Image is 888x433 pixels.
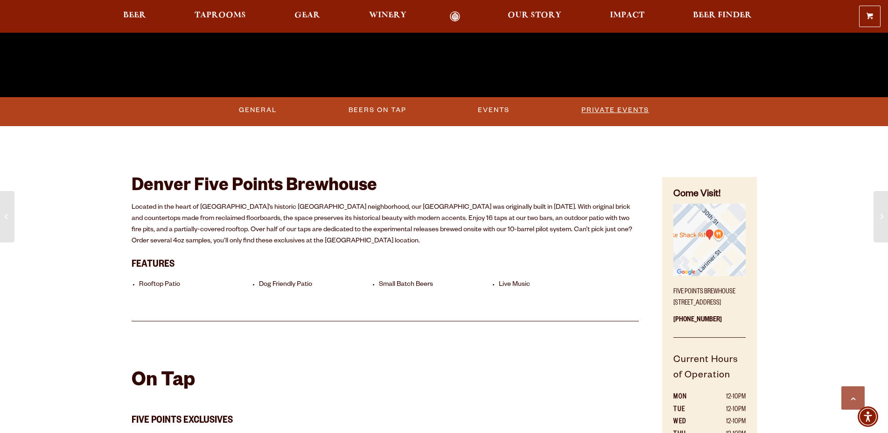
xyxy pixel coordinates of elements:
[604,11,650,22] a: Impact
[673,204,745,276] img: Small thumbnail of location on map
[288,11,326,22] a: Gear
[673,391,703,404] th: MON
[117,11,152,22] a: Beer
[195,12,246,19] span: Taprooms
[673,416,703,428] th: WED
[259,281,374,290] li: Dog Friendly Patio
[673,309,745,338] p: [PHONE_NUMBER]
[363,11,413,22] a: Winery
[235,99,280,121] a: General
[123,12,146,19] span: Beer
[132,177,639,198] h2: Denver Five Points Brewhouse
[703,416,746,428] td: 12-10pm
[132,254,639,273] h3: Features
[673,281,745,309] p: Five Points Brewhouse [STREET_ADDRESS]
[841,386,865,410] a: Scroll to top
[379,281,494,290] li: Small Batch Beers
[474,99,513,121] a: Events
[132,403,639,429] h3: Five Points Exclusives
[610,12,644,19] span: Impact
[508,12,561,19] span: Our Story
[673,271,745,279] a: Find on Google Maps (opens in a new window)
[499,281,614,290] li: Live Music
[502,11,567,22] a: Our Story
[673,404,703,416] th: TUE
[673,188,745,202] h4: Come Visit!
[369,12,406,19] span: Winery
[345,99,410,121] a: Beers on Tap
[578,99,653,121] a: Private Events
[858,406,878,427] div: Accessibility Menu
[703,391,746,404] td: 12-10pm
[673,353,745,392] h5: Current Hours of Operation
[139,281,254,290] li: Rooftop Patio
[132,371,195,393] h2: On Tap
[132,202,639,247] p: Located in the heart of [GEOGRAPHIC_DATA]’s historic [GEOGRAPHIC_DATA] neighborhood, our [GEOGRAP...
[693,12,752,19] span: Beer Finder
[687,11,758,22] a: Beer Finder
[703,404,746,416] td: 12-10pm
[294,12,320,19] span: Gear
[438,11,473,22] a: Odell Home
[189,11,252,22] a: Taprooms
